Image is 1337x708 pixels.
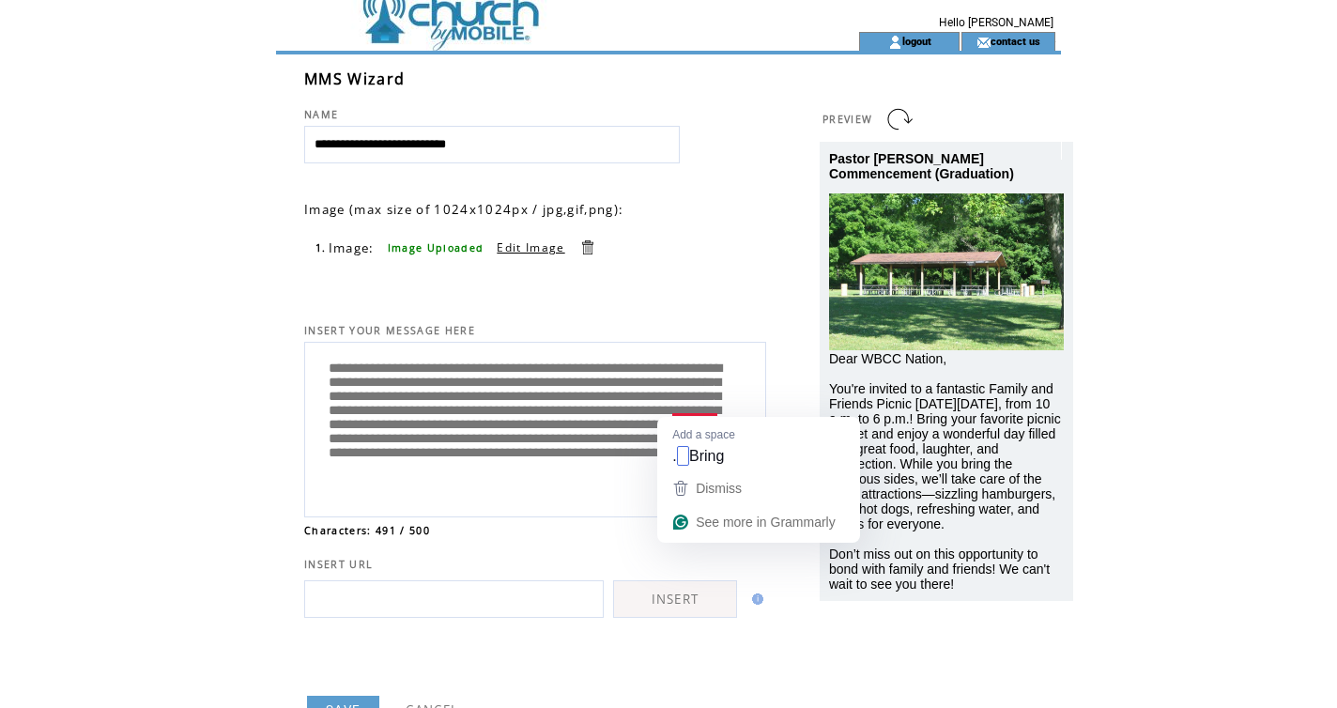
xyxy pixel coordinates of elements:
img: contact_us_icon.gif [976,35,991,50]
a: INSERT [613,580,737,618]
a: Delete this item [578,239,596,256]
span: Pastor [PERSON_NAME] Commencement (Graduation) [829,151,1014,181]
span: Characters: 491 / 500 [304,524,430,537]
img: help.gif [746,593,763,605]
textarea: To enrich screen reader interactions, please activate Accessibility in Grammarly extension settings [315,347,756,507]
span: NAME [304,108,338,121]
span: Image Uploaded [388,241,484,254]
span: Image: [329,239,375,256]
a: Edit Image [497,239,564,255]
span: MMS Wizard [304,69,405,89]
span: INSERT YOUR MESSAGE HERE [304,324,475,337]
a: logout [902,35,931,47]
span: INSERT URL [304,558,373,571]
span: PREVIEW [822,113,872,126]
span: Dear WBCC Nation, You're invited to a fantastic Family and Friends Picnic [DATE][DATE], from 10 a... [829,351,1061,592]
span: 1. [315,241,327,254]
span: Hello [PERSON_NAME] [939,16,1053,29]
a: contact us [991,35,1040,47]
img: account_icon.gif [888,35,902,50]
span: Image (max size of 1024x1024px / jpg,gif,png): [304,201,623,218]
